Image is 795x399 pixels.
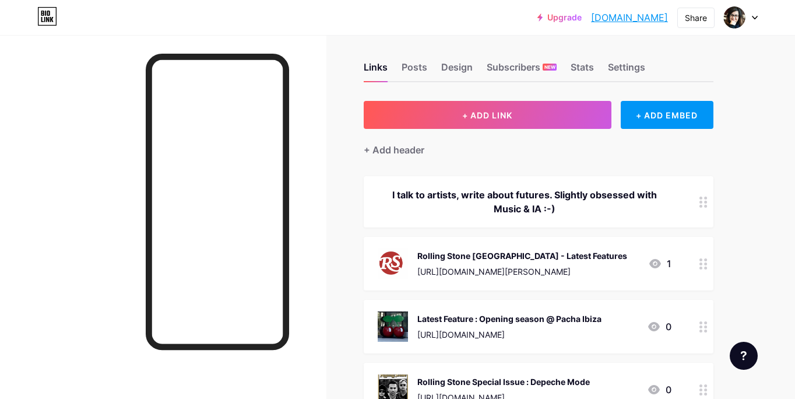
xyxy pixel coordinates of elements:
div: [URL][DOMAIN_NAME][PERSON_NAME] [417,265,627,278]
img: almarota [723,6,745,29]
button: + ADD LINK [364,101,611,129]
div: Rolling Stone Special Issue : Depeche Mode [417,376,590,388]
div: [URL][DOMAIN_NAME] [417,328,601,341]
div: Latest Feature : Opening season @ Pacha Ibiza [417,313,601,325]
div: Settings [608,60,645,81]
div: Links [364,60,388,81]
div: + Add header [364,143,424,157]
div: + ADD EMBED [621,101,713,129]
div: Stats [571,60,594,81]
div: 1 [648,257,671,271]
div: I talk to artists, write about futures. Slightly obsessed with Music & IA :-) [378,188,671,216]
span: NEW [544,64,555,71]
a: Upgrade [537,13,582,22]
a: [DOMAIN_NAME] [591,10,668,24]
div: 0 [647,320,671,334]
div: Posts [402,60,427,81]
div: 0 [647,383,671,397]
div: Share [685,12,707,24]
span: + ADD LINK [462,110,512,120]
div: Design [441,60,473,81]
img: Rolling Stone France - Latest Features [378,249,408,279]
div: Subscribers [487,60,557,81]
div: Rolling Stone [GEOGRAPHIC_DATA] - Latest Features [417,250,627,262]
img: Latest Feature : Opening season @ Pacha Ibiza [378,311,408,342]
